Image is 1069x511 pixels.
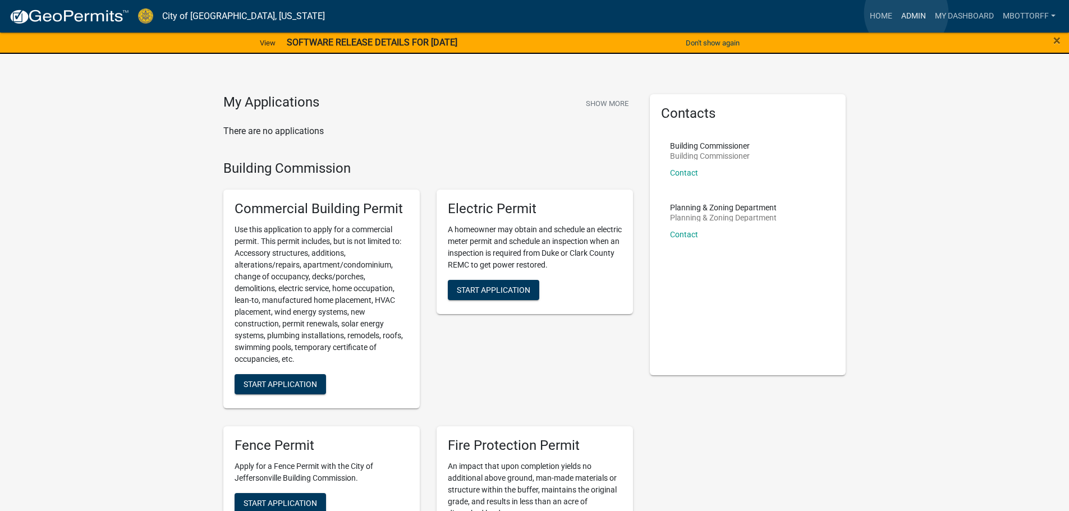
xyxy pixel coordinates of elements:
[581,94,633,113] button: Show More
[670,142,750,150] p: Building Commissioner
[670,214,777,222] p: Planning & Zoning Department
[448,438,622,454] h5: Fire Protection Permit
[255,34,280,52] a: View
[244,380,317,389] span: Start Application
[162,7,325,26] a: City of [GEOGRAPHIC_DATA], [US_STATE]
[235,438,409,454] h5: Fence Permit
[235,374,326,394] button: Start Application
[235,461,409,484] p: Apply for a Fence Permit with the City of Jeffersonville Building Commission.
[670,152,750,160] p: Building Commissioner
[1053,33,1061,48] span: ×
[223,94,319,111] h4: My Applications
[670,230,698,239] a: Contact
[287,37,457,48] strong: SOFTWARE RELEASE DETAILS FOR [DATE]
[998,6,1060,27] a: Mbottorff
[1053,34,1061,47] button: Close
[661,105,835,122] h5: Contacts
[448,224,622,271] p: A homeowner may obtain and schedule an electric meter permit and schedule an inspection when an i...
[235,201,409,217] h5: Commercial Building Permit
[235,224,409,365] p: Use this application to apply for a commercial permit. This permit includes, but is not limited t...
[897,6,930,27] a: Admin
[448,280,539,300] button: Start Application
[681,34,744,52] button: Don't show again
[223,125,633,138] p: There are no applications
[138,8,153,24] img: City of Jeffersonville, Indiana
[930,6,998,27] a: My Dashboard
[223,160,633,177] h4: Building Commission
[670,168,698,177] a: Contact
[448,201,622,217] h5: Electric Permit
[457,286,530,294] span: Start Application
[670,204,777,211] p: Planning & Zoning Department
[865,6,897,27] a: Home
[244,498,317,507] span: Start Application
